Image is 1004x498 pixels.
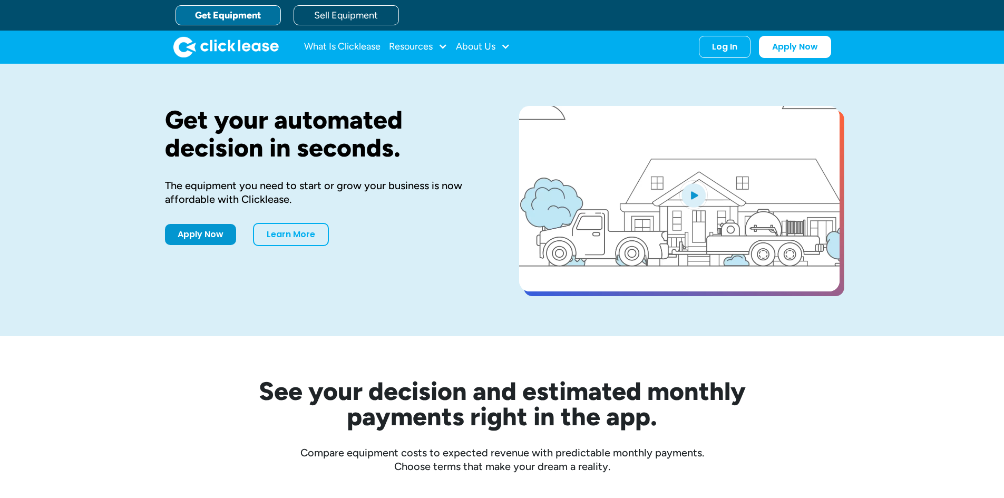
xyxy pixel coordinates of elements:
[253,223,329,246] a: Learn More
[389,36,447,57] div: Resources
[712,42,737,52] div: Log In
[679,180,708,210] img: Blue play button logo on a light blue circular background
[165,106,485,162] h1: Get your automated decision in seconds.
[759,36,831,58] a: Apply Now
[165,446,840,473] div: Compare equipment costs to expected revenue with predictable monthly payments. Choose terms that ...
[173,36,279,57] a: home
[456,36,510,57] div: About Us
[165,179,485,206] div: The equipment you need to start or grow your business is now affordable with Clicklease.
[176,5,281,25] a: Get Equipment
[207,378,797,429] h2: See your decision and estimated monthly payments right in the app.
[165,224,236,245] a: Apply Now
[519,106,840,291] a: open lightbox
[304,36,381,57] a: What Is Clicklease
[173,36,279,57] img: Clicklease logo
[294,5,399,25] a: Sell Equipment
